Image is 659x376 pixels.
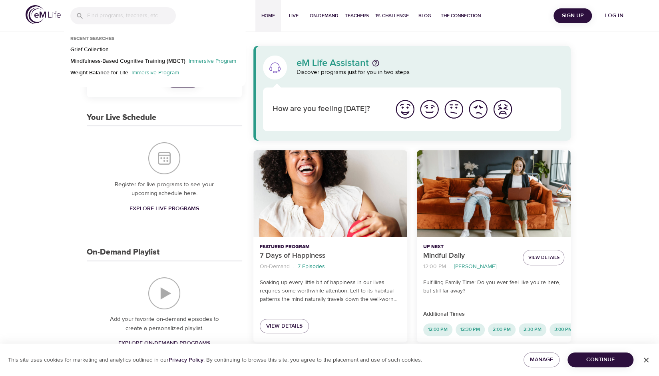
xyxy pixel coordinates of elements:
button: Mindful Daily [417,150,571,237]
li: · [449,261,451,272]
p: Up Next [423,243,516,251]
span: 12:30 PM [456,326,485,333]
a: Privacy Policy [169,356,203,364]
p: Add your favorite on-demand episodes to create a personalized playlist. [103,315,226,333]
span: Continue [574,355,627,365]
span: Live [284,12,303,20]
button: View Details [523,250,564,265]
span: 2:30 PM [519,326,546,333]
p: Immersive Program [185,57,239,69]
img: ok [443,98,465,120]
div: 3:00 PM [549,323,577,336]
button: I'm feeling bad [466,97,490,121]
button: I'm feeling ok [442,97,466,121]
div: 12:00 PM [423,323,452,336]
button: Manage [524,352,559,367]
p: Weight Balance for Life [70,69,128,80]
img: bad [467,98,489,120]
span: Sign Up [557,11,589,21]
button: Log in [595,8,633,23]
input: Find programs, teachers, etc... [87,7,176,24]
p: Featured Program [260,243,401,251]
p: Mindfulness-Based Cognitive Training (MBCT) [70,57,185,69]
span: The Connection [441,12,481,20]
p: Soaking up every little bit of happiness in our lives requires some worthwhile attention. Left to... [260,279,401,304]
nav: breadcrumb [423,261,516,272]
button: 7 Days of Happiness [253,150,407,237]
button: Continue [567,352,633,367]
button: I'm feeling great [393,97,417,121]
h3: Your Live Schedule [87,113,156,122]
span: Log in [598,11,630,21]
a: Explore On-Demand Programs [115,336,213,351]
p: 12:00 PM [423,263,446,271]
span: 3:00 PM [549,326,577,333]
img: On-Demand Playlist [148,277,180,309]
p: Discover programs just for you in two steps [297,68,561,77]
span: Blog [415,12,434,20]
div: 12:30 PM [456,323,485,336]
p: How are you feeling [DATE]? [273,103,383,115]
span: Explore On-Demand Programs [118,338,210,348]
a: Explore Live Programs [126,201,202,216]
p: 7 Episodes [298,263,325,271]
span: 2:00 PM [488,326,516,333]
div: Recent Searches [64,36,121,46]
span: Teachers [345,12,369,20]
p: 7 Days of Happiness [260,251,401,261]
p: Immersive Program [128,69,182,80]
p: eM Life Assistant [297,58,369,68]
p: Grief Collection [70,46,109,57]
img: Your Live Schedule [148,142,180,174]
span: View Details [266,321,303,331]
button: I'm feeling worst [490,97,515,121]
p: Fulfilling Family Time: Do you ever feel like you're here, but still far away? [423,279,564,295]
span: 12:00 PM [423,326,452,333]
p: On-Demand [260,263,290,271]
img: eM Life Assistant [269,61,281,74]
nav: breadcrumb [260,261,401,272]
span: 1% Challenge [375,12,409,20]
p: [PERSON_NAME] [454,263,496,271]
img: worst [492,98,514,120]
div: 2:00 PM [488,323,516,336]
p: Mindful Daily [423,251,516,261]
span: On-Demand [310,12,338,20]
img: great [394,98,416,120]
li: · [293,261,295,272]
span: Explore Live Programs [129,204,199,214]
span: View Details [528,253,559,262]
p: Register for live programs to see your upcoming schedule here. [103,180,226,198]
img: good [418,98,440,120]
span: Manage [530,355,553,365]
p: Additional Times [423,310,564,318]
span: Home [259,12,278,20]
h3: On-Demand Playlist [87,248,159,257]
div: 2:30 PM [519,323,546,336]
button: I'm feeling good [417,97,442,121]
a: View Details [260,319,309,334]
button: Sign Up [553,8,592,23]
img: logo [26,5,61,24]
